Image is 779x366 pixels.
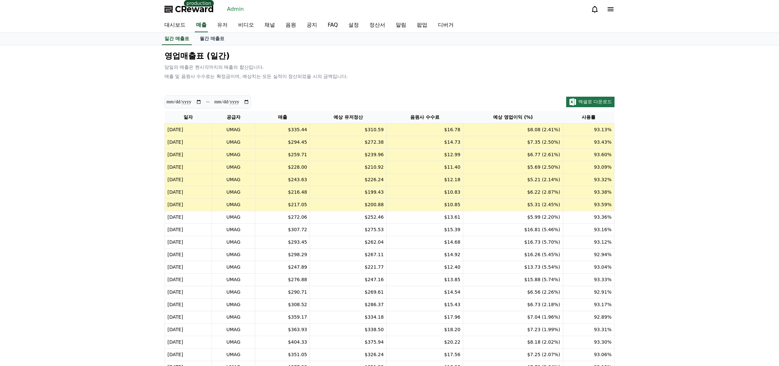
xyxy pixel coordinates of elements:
[255,349,310,361] td: $351.05
[255,161,310,174] td: $228.00
[310,349,387,361] td: $326.24
[563,299,614,311] td: 93.17%
[310,311,387,324] td: $334.18
[212,18,233,32] a: 유저
[310,199,387,211] td: $200.88
[566,97,615,107] button: 엑셀로 다운로드
[233,18,259,32] a: 비디오
[387,336,463,349] td: $20.22
[563,349,614,361] td: 93.06%
[255,261,310,274] td: $247.89
[310,299,387,311] td: $286.37
[255,124,310,136] td: $335.44
[387,136,463,149] td: $14.73
[165,186,212,199] td: [DATE]
[255,199,310,211] td: $217.05
[563,236,614,249] td: 93.12%
[212,161,255,174] td: UMAG
[387,224,463,236] td: $15.39
[463,299,563,311] td: $6.73 (2.18%)
[387,249,463,261] td: $14.92
[159,18,191,32] a: 대시보드
[255,299,310,311] td: $308.52
[165,299,212,311] td: [DATE]
[433,18,459,32] a: 디버거
[301,18,322,32] a: 공지
[387,149,463,161] td: $12.99
[165,211,212,224] td: [DATE]
[387,311,463,324] td: $17.96
[212,149,255,161] td: UMAG
[463,249,563,261] td: $16.26 (5.45%)
[255,111,310,124] th: 매출
[463,136,563,149] td: $7.35 (2.50%)
[280,18,301,32] a: 음원
[165,236,212,249] td: [DATE]
[162,33,192,45] a: 일간 매출표
[364,18,390,32] a: 정산서
[387,261,463,274] td: $12.40
[387,286,463,299] td: $14.54
[463,199,563,211] td: $5.31 (2.45%)
[165,149,212,161] td: [DATE]
[212,274,255,286] td: UMAG
[165,136,212,149] td: [DATE]
[212,199,255,211] td: UMAG
[463,324,563,336] td: $7.23 (1.99%)
[563,174,614,186] td: 93.32%
[563,161,614,174] td: 93.09%
[212,324,255,336] td: UMAG
[310,336,387,349] td: $375.94
[206,98,210,106] p: ~
[563,274,614,286] td: 93.33%
[17,218,28,224] span: Home
[463,224,563,236] td: $16.81 (5.46%)
[255,149,310,161] td: $259.71
[255,311,310,324] td: $359.17
[463,261,563,274] td: $13.73 (5.54%)
[255,324,310,336] td: $363.93
[212,111,255,124] th: 공급자
[463,336,563,349] td: $8.18 (2.02%)
[255,236,310,249] td: $293.45
[165,324,212,336] td: [DATE]
[165,274,212,286] td: [DATE]
[387,174,463,186] td: $12.18
[165,286,212,299] td: [DATE]
[165,311,212,324] td: [DATE]
[195,18,208,32] a: 매출
[212,136,255,149] td: UMAG
[165,249,212,261] td: [DATE]
[463,286,563,299] td: $6.56 (2.26%)
[463,149,563,161] td: $6.77 (2.61%)
[165,174,212,186] td: [DATE]
[563,136,614,149] td: 93.43%
[255,186,310,199] td: $216.48
[165,261,212,274] td: [DATE]
[165,349,212,361] td: [DATE]
[463,186,563,199] td: $6.22 (2.87%)
[387,236,463,249] td: $14.68
[387,186,463,199] td: $10.83
[387,349,463,361] td: $17.56
[212,211,255,224] td: UMAG
[387,124,463,136] td: $16.78
[255,211,310,224] td: $272.06
[85,208,126,225] a: Settings
[212,249,255,261] td: UMAG
[387,324,463,336] td: $18.20
[164,64,615,70] p: 당일의 매출은 현시각까지의 매출의 합산입니다.
[212,261,255,274] td: UMAG
[563,311,614,324] td: 92.89%
[310,124,387,136] td: $310.59
[563,186,614,199] td: 93.38%
[212,299,255,311] td: UMAG
[310,224,387,236] td: $275.53
[412,18,433,32] a: 팝업
[212,186,255,199] td: UMAG
[563,211,614,224] td: 93.36%
[212,336,255,349] td: UMAG
[165,124,212,136] td: [DATE]
[322,18,343,32] a: FAQ
[563,286,614,299] td: 92.91%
